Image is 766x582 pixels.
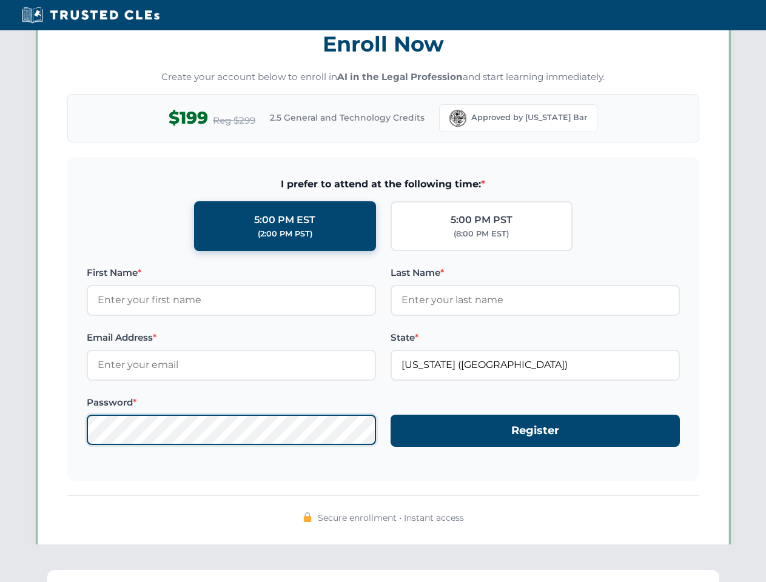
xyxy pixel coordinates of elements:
[87,285,376,315] input: Enter your first name
[270,111,425,124] span: 2.5 General and Technology Credits
[391,285,680,315] input: Enter your last name
[451,212,512,228] div: 5:00 PM PST
[254,212,315,228] div: 5:00 PM EST
[449,110,466,127] img: Florida Bar
[169,104,208,132] span: $199
[213,113,255,128] span: Reg $299
[337,71,463,82] strong: AI in the Legal Profession
[87,266,376,280] label: First Name
[454,228,509,240] div: (8:00 PM EST)
[391,330,680,345] label: State
[87,330,376,345] label: Email Address
[67,25,699,63] h3: Enroll Now
[391,415,680,447] button: Register
[318,511,464,524] span: Secure enrollment • Instant access
[471,112,587,124] span: Approved by [US_STATE] Bar
[258,228,312,240] div: (2:00 PM PST)
[391,266,680,280] label: Last Name
[87,350,376,380] input: Enter your email
[303,512,312,522] img: 🔒
[18,6,163,24] img: Trusted CLEs
[87,176,680,192] span: I prefer to attend at the following time:
[67,70,699,84] p: Create your account below to enroll in and start learning immediately.
[391,350,680,380] input: Florida (FL)
[87,395,376,410] label: Password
